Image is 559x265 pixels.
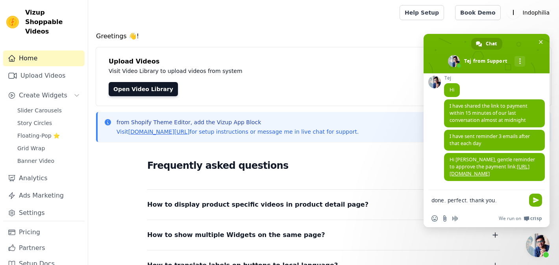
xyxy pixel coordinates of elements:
p: Visit for setup instructions or message me in live chat for support. [117,128,359,136]
button: I Indophilia [507,6,553,20]
a: Open Video Library [109,82,178,96]
a: Help Setup [400,5,444,20]
span: Crisp [530,215,542,222]
button: How to show multiple Widgets on the same page? [147,230,500,241]
a: Banner Video [13,155,85,166]
button: Create Widgets [3,88,85,103]
span: Send [529,194,542,207]
a: Slider Carousels [13,105,85,116]
span: Story Circles [17,119,52,127]
span: How to display product specific videos in product detail page? [147,199,368,210]
div: Chat [471,38,502,50]
a: Pricing [3,224,85,240]
span: Hi [PERSON_NAME], gentle reminder to approve the payment link: [450,156,535,177]
span: Slider Carousels [17,106,62,114]
a: We run onCrisp [499,215,542,222]
text: I [512,9,514,17]
a: Book Demo [455,5,500,20]
a: Grid Wrap [13,143,85,154]
img: Vizup [6,16,19,28]
p: Indophilia [520,6,553,20]
span: Hi [450,86,454,93]
textarea: Compose your message... [431,197,524,204]
p: Visit Video Library to upload videos from system [109,66,461,76]
span: Vizup Shoppable Videos [25,8,81,36]
span: Banner Video [17,157,54,165]
h4: Greetings 👋! [96,32,551,41]
div: More channels [515,56,525,67]
p: from Shopify Theme Editor, add the Vizup App Block [117,118,359,126]
span: I have sent reminder 3 emails after that each day [450,133,530,147]
a: Settings [3,205,85,221]
a: Home [3,50,85,66]
h4: Upload Videos [109,57,539,66]
button: How to display product specific videos in product detail page? [147,199,500,210]
span: Audio message [452,215,458,222]
span: Chat [486,38,497,50]
a: Partners [3,240,85,256]
span: We run on [499,215,521,222]
h2: Frequently asked questions [147,158,500,174]
a: [URL][DOMAIN_NAME] [450,163,529,177]
a: Ads Marketing [3,188,85,203]
a: [DOMAIN_NAME][URL] [128,129,190,135]
span: Grid Wrap [17,144,45,152]
span: Insert an emoji [431,215,438,222]
div: Close chat [526,233,550,257]
span: Create Widgets [19,91,67,100]
span: How to show multiple Widgets on the same page? [147,230,325,241]
span: Send a file [442,215,448,222]
span: Close chat [537,38,545,46]
a: Analytics [3,170,85,186]
a: Upload Videos [3,68,85,84]
span: Tej [444,75,460,81]
span: Floating-Pop ⭐ [17,132,60,140]
a: Story Circles [13,118,85,129]
a: Floating-Pop ⭐ [13,130,85,141]
span: I have shared the link to payment within 15 minutes of our last conversation almost at midnight [450,103,528,123]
